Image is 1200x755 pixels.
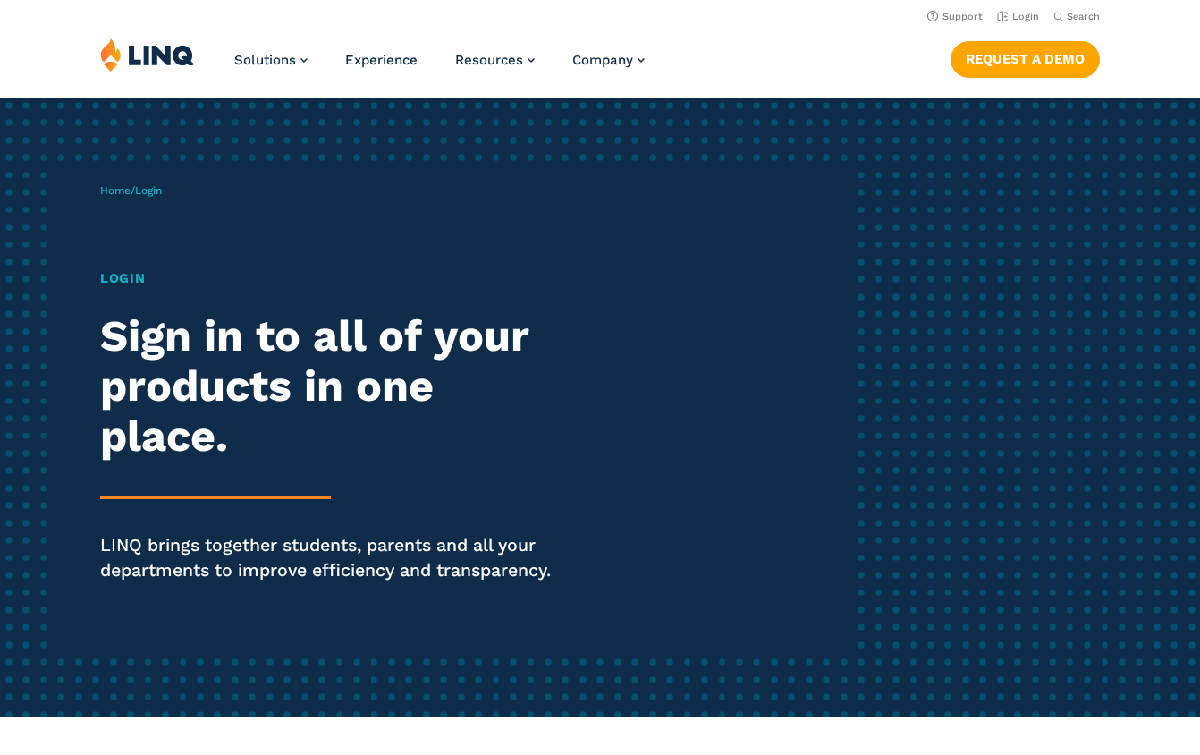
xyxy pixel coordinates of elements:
a: Solutions [234,52,308,68]
a: Login [997,11,1039,22]
button: Open Search Bar [1053,10,1100,23]
a: Request a Demo [951,41,1100,77]
a: Experience [345,52,418,68]
span: Resources [455,52,523,68]
h2: Sign in to all of your products in one place. [100,311,562,461]
p: LINQ brings together students, parents and all your departments to improve efficiency and transpa... [100,533,562,583]
span: Search [1067,11,1100,22]
a: Resources [455,52,535,68]
img: LINQ | K‑12 Software [100,38,195,72]
span: / [100,184,162,197]
span: Company [572,52,633,68]
span: Login [135,184,162,197]
a: Company [572,52,645,68]
nav: Primary Navigation [234,38,645,97]
nav: Button Navigation [951,38,1100,77]
h1: Login [100,268,562,288]
span: Solutions [234,52,296,68]
a: Support [927,11,983,22]
a: Home [100,184,131,197]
